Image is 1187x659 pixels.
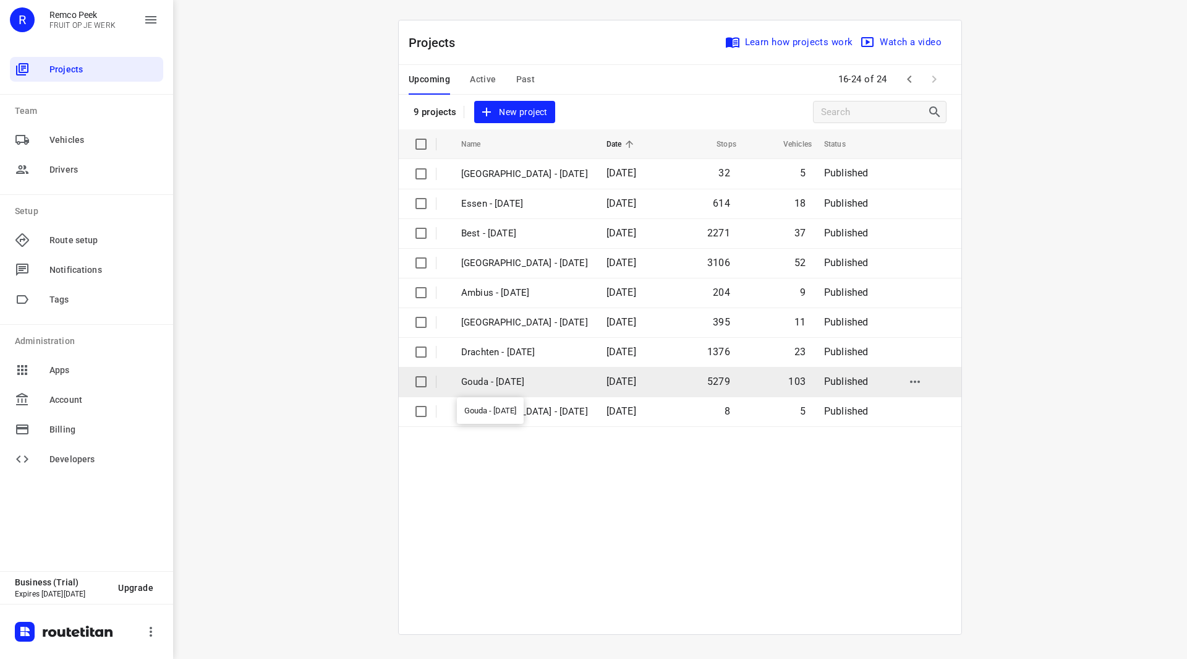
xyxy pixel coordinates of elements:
span: Tags [49,293,158,306]
p: Ambius - Monday [461,286,588,300]
p: Antwerpen - Monday [461,316,588,330]
span: Stops [700,137,736,152]
span: New project [482,105,547,120]
span: Date [606,137,638,152]
span: 1376 [707,346,730,358]
span: Previous Page [897,67,922,92]
p: 9 projects [414,106,456,118]
p: Remco Peek [49,10,116,20]
span: Published [824,405,869,417]
span: Published [824,197,869,209]
span: Projects [49,63,158,76]
span: Upcoming [409,72,450,87]
span: Apps [49,364,158,377]
input: Search projects [821,103,927,122]
p: Team [15,105,163,118]
span: 37 [794,227,806,239]
div: Route setup [10,228,163,252]
p: Gouda - [DATE] [461,375,588,389]
div: Billing [10,417,163,442]
span: 16-24 of 24 [833,66,893,93]
span: 5 [800,405,806,417]
div: Apps [10,358,163,382]
span: 9 [800,286,806,298]
p: Administration [15,335,163,348]
div: Vehicles [10,127,163,152]
span: [DATE] [606,227,636,239]
span: 103 [788,376,806,387]
span: Upgrade [118,583,153,593]
span: Published [824,286,869,298]
span: Active [470,72,496,87]
div: Drivers [10,157,163,182]
span: Drivers [49,163,158,176]
p: Projects [409,33,466,52]
p: Expires [DATE][DATE] [15,590,108,598]
span: 11 [794,316,806,328]
span: Account [49,394,158,407]
span: [DATE] [606,257,636,269]
span: 5279 [707,376,730,387]
p: Setup [15,205,163,218]
span: Developers [49,453,158,466]
p: Gemeente Rotterdam - Monday [461,167,588,181]
span: [DATE] [606,405,636,417]
span: [DATE] [606,346,636,358]
div: R [10,7,35,32]
span: Published [824,316,869,328]
span: Vehicles [767,137,812,152]
p: Zwolle - Monday [461,256,588,270]
span: [DATE] [606,197,636,209]
span: 18 [794,197,806,209]
span: [DATE] [606,286,636,298]
span: 3106 [707,257,730,269]
span: 32 [718,167,730,179]
span: Route setup [49,234,158,247]
span: Vehicles [49,134,158,147]
p: Best - Monday [461,226,588,241]
button: New project [474,101,555,124]
span: 23 [794,346,806,358]
span: 5 [800,167,806,179]
p: Essen - Monday [461,197,588,211]
div: Search [927,105,946,119]
span: 395 [713,316,730,328]
span: Published [824,257,869,269]
div: Tags [10,287,163,312]
div: Projects [10,57,163,82]
span: [DATE] [606,167,636,179]
div: Account [10,387,163,412]
span: Published [824,376,869,387]
span: 52 [794,257,806,269]
p: Business (Trial) [15,577,108,587]
span: 2271 [707,227,730,239]
span: Notifications [49,264,158,277]
span: Published [824,346,869,358]
span: 614 [713,197,730,209]
span: Billing [49,423,158,436]
div: Developers [10,447,163,472]
span: [DATE] [606,376,636,387]
span: 8 [725,405,730,417]
span: Name [461,137,497,152]
p: Gemeente Rotterdam - Thursday [461,405,588,419]
p: Drachten - Monday [461,345,588,360]
span: 204 [713,286,730,298]
span: Published [824,227,869,239]
p: FRUIT OP JE WERK [49,21,116,30]
span: Next Page [922,67,947,92]
div: Notifications [10,257,163,282]
span: Status [824,137,862,152]
span: [DATE] [606,316,636,328]
span: Published [824,167,869,179]
button: Upgrade [108,577,163,599]
span: Past [516,72,535,87]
